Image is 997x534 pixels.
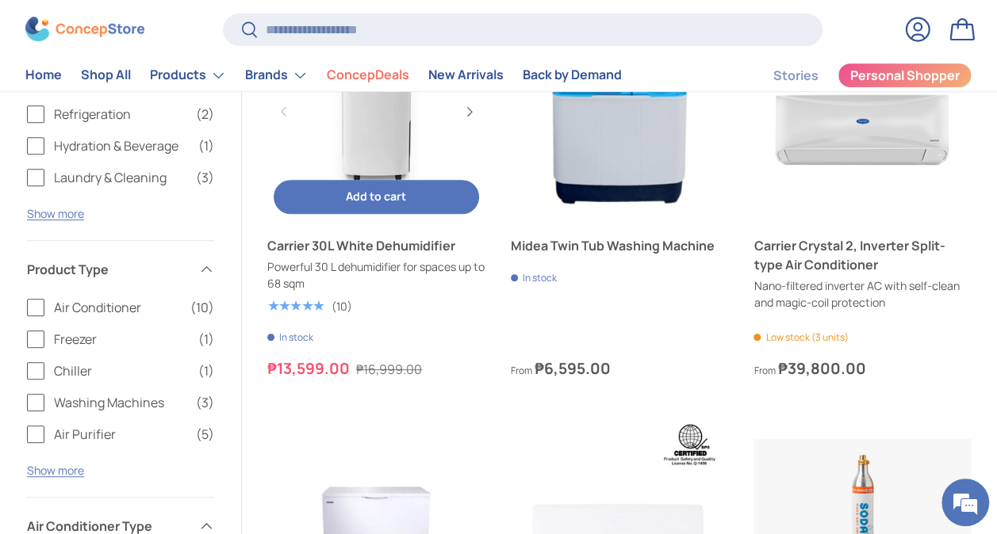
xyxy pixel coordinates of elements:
span: Add to cart [346,189,406,204]
summary: Products [140,59,236,91]
a: Personal Shopper [838,63,972,88]
span: (10) [190,298,214,317]
button: Show more [27,463,84,478]
textarea: Type your message and hit 'Enter' [8,361,302,417]
span: Personal Shopper [850,70,960,82]
a: Carrier Crystal 2, Inverter Split-type Air Conditioner [754,3,972,221]
nav: Primary [25,59,622,91]
nav: Secondary [735,59,972,91]
button: Add to cart [274,180,479,214]
span: We're online! [92,164,219,324]
span: (5) [196,425,214,444]
span: Freezer [54,330,189,349]
span: Air Purifier [54,425,186,444]
a: Home [25,60,62,91]
span: Product Type [27,260,189,279]
div: Chat with us now [82,89,267,109]
img: ConcepStore [25,17,144,42]
span: (2) [196,105,214,124]
a: Carrier Crystal 2, Inverter Split-type Air Conditioner [754,236,972,274]
span: Laundry & Cleaning [54,168,186,187]
a: Stories [773,60,819,91]
span: Washing Machines [54,393,186,412]
summary: Brands [236,59,317,91]
a: Carrier 30L White Dehumidifier [267,236,485,255]
button: Show more [27,206,84,221]
a: Midea Twin Tub Washing Machine [511,3,729,221]
span: (1) [198,361,214,380]
div: Minimize live chat window [260,8,298,46]
span: (3) [196,393,214,412]
span: Air Conditioner [54,298,181,317]
a: ConcepDeals [327,60,409,91]
span: Refrigeration [54,105,186,124]
span: (3) [196,168,214,187]
span: (1) [198,136,214,155]
a: Shop All [81,60,131,91]
a: Carrier 30L White Dehumidifier [267,3,485,221]
summary: Product Type [27,241,214,298]
span: Chiller [54,361,189,380]
a: New Arrivals [428,60,504,91]
span: (1) [198,330,214,349]
a: Back by Demand [523,60,622,91]
a: Midea Twin Tub Washing Machine [511,236,729,255]
span: Hydration & Beverage [54,136,189,155]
